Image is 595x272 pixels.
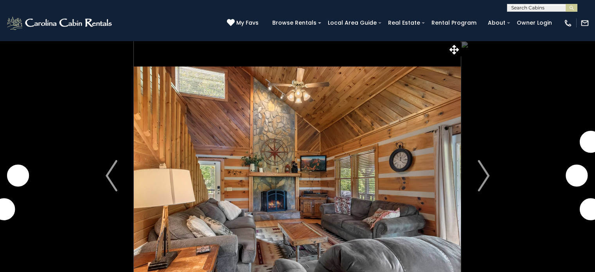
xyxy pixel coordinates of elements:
[581,19,589,27] img: mail-regular-white.png
[268,17,320,29] a: Browse Rentals
[106,160,117,191] img: arrow
[384,17,424,29] a: Real Estate
[478,160,489,191] img: arrow
[236,19,259,27] span: My Favs
[428,17,480,29] a: Rental Program
[513,17,556,29] a: Owner Login
[6,15,114,31] img: White-1-2.png
[324,17,381,29] a: Local Area Guide
[564,19,572,27] img: phone-regular-white.png
[484,17,509,29] a: About
[227,19,261,27] a: My Favs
